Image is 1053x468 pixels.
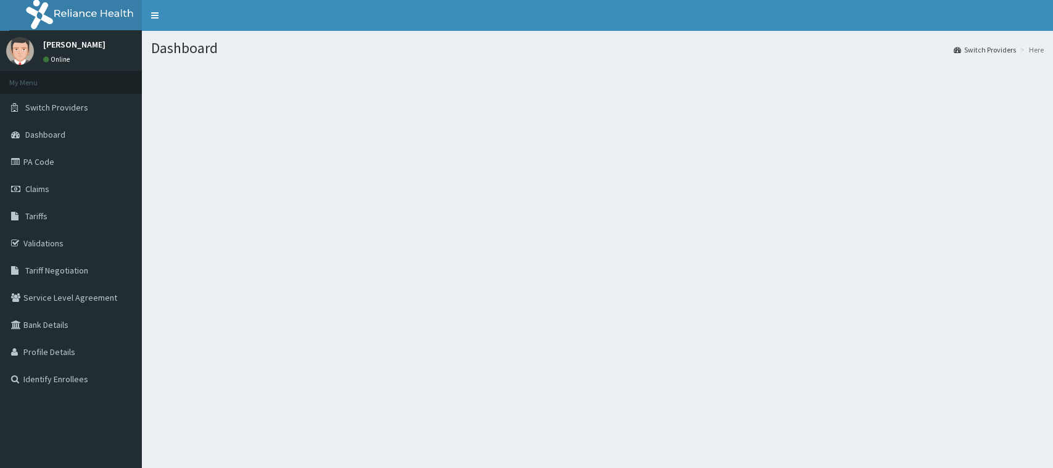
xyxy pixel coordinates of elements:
[43,55,73,64] a: Online
[25,211,47,222] span: Tariffs
[25,183,49,194] span: Claims
[954,44,1016,55] a: Switch Providers
[1017,44,1044,55] li: Here
[43,40,105,49] p: [PERSON_NAME]
[25,102,88,113] span: Switch Providers
[25,265,88,276] span: Tariff Negotiation
[151,40,1044,56] h1: Dashboard
[6,37,34,65] img: User Image
[25,129,65,140] span: Dashboard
